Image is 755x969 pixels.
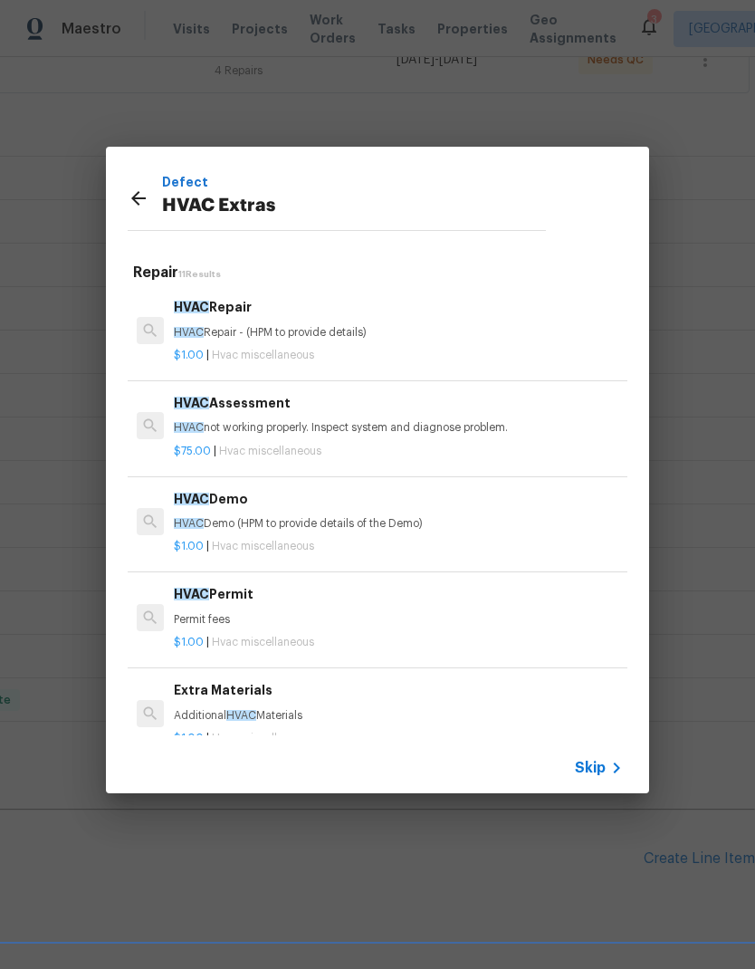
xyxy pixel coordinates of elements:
[174,397,209,409] span: HVAC
[174,493,209,505] span: HVAC
[174,584,623,604] h6: Permit
[174,516,623,532] p: Demo (HPM to provide details of the Demo)
[212,733,314,744] span: Hvac miscellaneous
[174,327,204,338] span: HVAC
[174,446,211,456] span: $75.00
[219,446,321,456] span: Hvac miscellaneous
[174,348,623,363] p: |
[212,350,314,360] span: Hvac miscellaneous
[174,588,209,600] span: HVAC
[174,325,623,341] p: Repair - (HPM to provide details)
[212,541,314,552] span: Hvac miscellaneous
[575,759,606,777] span: Skip
[174,297,623,317] h6: Repair
[174,518,204,529] span: HVAC
[174,539,623,554] p: |
[174,708,623,724] p: Additional Materials
[226,710,256,721] span: HVAC
[162,172,546,192] p: Defect
[174,489,623,509] h6: Demo
[162,192,546,221] p: HVAC Extras
[174,393,623,413] h6: Assessment
[174,301,209,313] span: HVAC
[174,444,623,459] p: |
[174,350,204,360] span: $1.00
[174,422,204,433] span: HVAC
[212,637,314,648] span: Hvac miscellaneous
[178,270,221,279] span: 11 Results
[174,612,623,628] p: Permit fees
[133,264,627,283] h5: Repair
[174,541,204,552] span: $1.00
[174,680,623,700] h6: Extra Materials
[174,637,204,648] span: $1.00
[174,420,623,436] p: not working properly. Inspect system and diagnose problem.
[174,635,623,650] p: |
[174,733,204,744] span: $1.00
[174,731,623,746] p: |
